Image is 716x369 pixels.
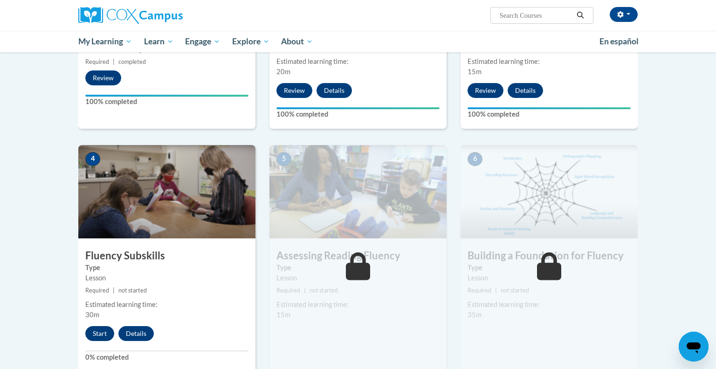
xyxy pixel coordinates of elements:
span: | [113,287,115,294]
button: Details [118,326,154,341]
span: 15m [468,68,482,76]
span: About [281,36,313,47]
label: 100% completed [468,109,631,119]
a: En español [593,32,645,51]
h3: Fluency Subskills [78,249,255,263]
label: 100% completed [276,109,440,119]
img: Cox Campus [78,7,183,24]
span: Required [468,287,491,294]
div: Lesson [276,273,440,283]
span: My Learning [78,36,132,47]
span: 30m [85,311,99,319]
label: Type [85,263,248,273]
label: 0% completed [85,352,248,362]
button: Details [508,83,543,98]
h3: Assessing Reading Fluency [269,249,447,263]
span: 4 [85,152,100,166]
label: 100% completed [85,97,248,107]
a: Cox Campus [78,7,255,24]
span: 35m [468,311,482,319]
button: Review [276,83,312,98]
span: | [495,287,497,294]
span: completed [118,58,146,65]
label: Type [468,263,631,273]
span: 20m [276,68,290,76]
button: Review [85,70,121,85]
input: Search Courses [499,10,573,21]
span: Explore [232,36,269,47]
span: | [113,58,115,65]
span: 5 [276,152,291,166]
div: Estimated learning time: [276,299,440,310]
button: Start [85,326,114,341]
span: not started [118,287,147,294]
div: Estimated learning time: [85,299,248,310]
a: Engage [179,31,226,52]
button: Account Settings [610,7,638,22]
button: Details [317,83,352,98]
span: Required [85,287,109,294]
div: Lesson [85,273,248,283]
div: Estimated learning time: [468,299,631,310]
label: Type [276,263,440,273]
span: not started [310,287,338,294]
span: not started [501,287,529,294]
span: Required [85,58,109,65]
h3: Building a Foundation for Fluency [461,249,638,263]
span: 15m [276,311,290,319]
a: My Learning [72,31,138,52]
a: About [275,31,319,52]
span: | [304,287,306,294]
a: Explore [226,31,275,52]
span: Required [276,287,300,294]
button: Search [573,10,587,21]
div: Your progress [276,107,440,109]
img: Course Image [78,145,255,238]
div: Your progress [85,95,248,97]
button: Review [468,83,503,98]
span: Learn [144,36,173,47]
img: Course Image [461,145,638,238]
img: Course Image [269,145,447,238]
div: Main menu [64,31,652,52]
div: Lesson [468,273,631,283]
a: Learn [138,31,179,52]
span: 6 [468,152,482,166]
span: En español [599,36,639,46]
span: Engage [185,36,220,47]
div: Estimated learning time: [468,56,631,67]
div: Estimated learning time: [276,56,440,67]
div: Your progress [468,107,631,109]
iframe: Button to launch messaging window [679,332,709,362]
